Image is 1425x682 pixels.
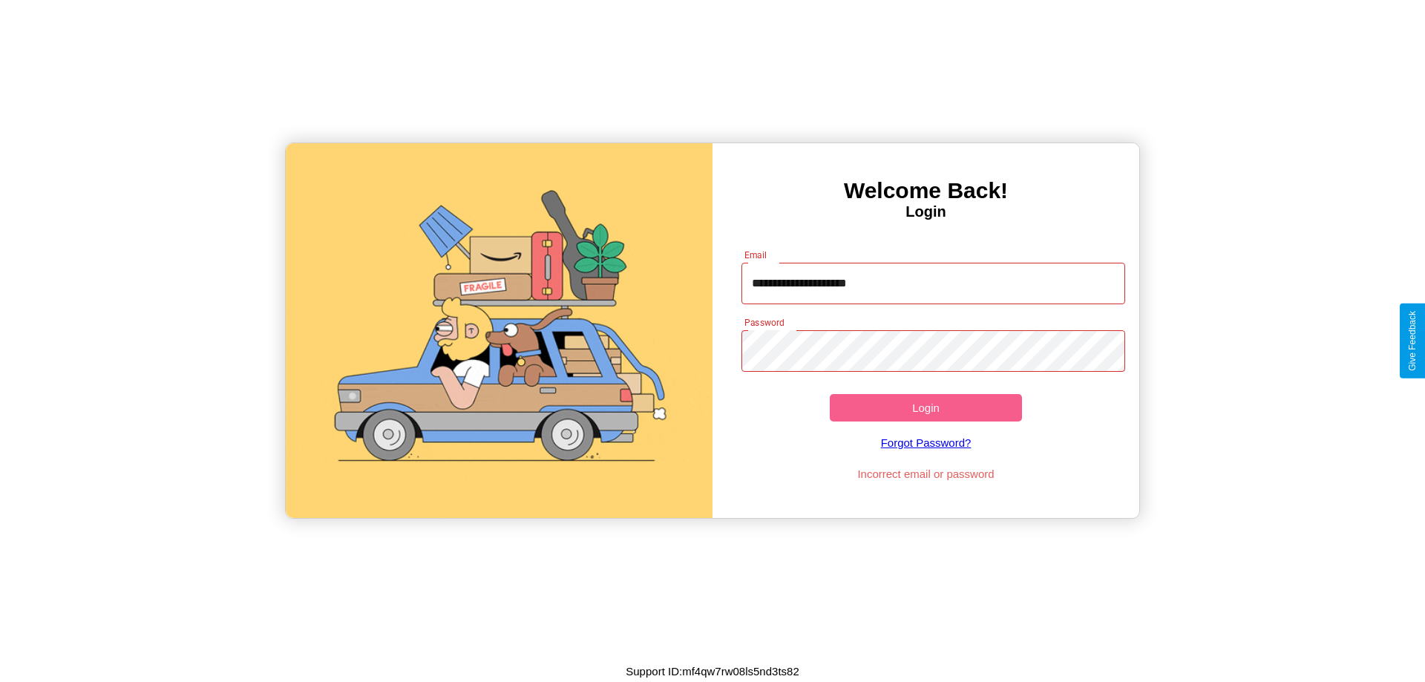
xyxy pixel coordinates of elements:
[830,394,1022,422] button: Login
[712,203,1139,220] h4: Login
[734,422,1118,464] a: Forgot Password?
[734,464,1118,484] p: Incorrect email or password
[1407,311,1418,371] div: Give Feedback
[626,661,799,681] p: Support ID: mf4qw7rw08ls5nd3ts82
[712,178,1139,203] h3: Welcome Back!
[286,143,712,518] img: gif
[744,249,767,261] label: Email
[744,316,784,329] label: Password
